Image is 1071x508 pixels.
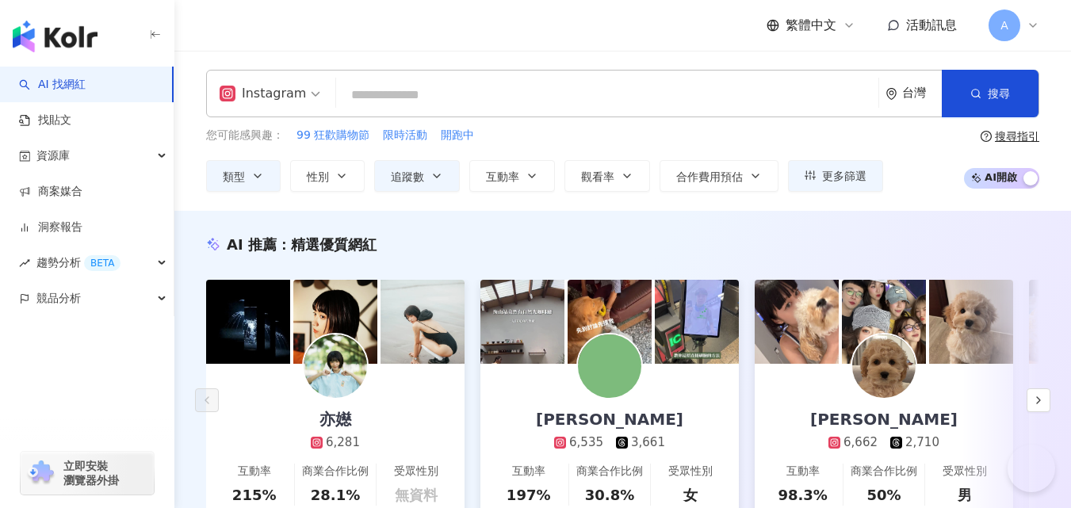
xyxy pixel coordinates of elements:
span: environment [885,88,897,100]
img: KOL Avatar [852,334,916,398]
span: 精選優質網紅 [291,236,377,253]
button: 99 狂歡購物節 [296,127,370,144]
div: 亦嬨 [304,408,367,430]
span: question-circle [981,131,992,142]
img: post-image [381,280,465,364]
div: 2,710 [905,434,939,451]
div: 98.3% [778,485,827,505]
div: 6,281 [326,434,360,451]
div: 受眾性別 [943,464,987,479]
img: post-image [206,280,290,364]
div: 互動率 [512,464,545,479]
img: post-image [842,280,926,364]
span: 更多篩選 [822,170,866,182]
div: 6,662 [843,434,878,451]
span: 繁體中文 [786,17,836,34]
span: 限時活動 [383,128,427,143]
img: post-image [655,280,739,364]
span: 您可能感興趣： [206,128,284,143]
div: 商業合作比例 [302,464,369,479]
a: 找貼文 [19,113,71,128]
span: 開跑中 [441,128,474,143]
span: 性別 [307,170,329,183]
span: rise [19,258,30,269]
button: 觀看率 [564,160,650,192]
div: [PERSON_NAME] [520,408,699,430]
img: post-image [755,280,839,364]
div: 3,661 [631,434,665,451]
div: [PERSON_NAME] [794,408,973,430]
span: 合作費用預估 [676,170,743,183]
img: KOL Avatar [304,334,367,398]
div: 商業合作比例 [576,464,643,479]
span: 活動訊息 [906,17,957,32]
a: 洞察報告 [19,220,82,235]
button: 更多篩選 [788,160,883,192]
img: chrome extension [25,460,56,486]
div: 商業合作比例 [851,464,917,479]
span: 搜尋 [988,87,1010,100]
img: post-image [568,280,652,364]
span: 類型 [223,170,245,183]
span: 99 狂歡購物節 [296,128,369,143]
div: 互動率 [786,464,820,479]
a: 商案媒合 [19,184,82,200]
span: 競品分析 [36,281,81,316]
span: 互動率 [486,170,519,183]
button: 開跑中 [440,127,475,144]
div: 197% [507,485,551,505]
iframe: Help Scout Beacon - Open [1008,445,1055,492]
button: 追蹤數 [374,160,460,192]
span: 趨勢分析 [36,245,120,281]
a: chrome extension立即安裝 瀏覽器外掛 [21,452,154,495]
img: logo [13,21,98,52]
div: BETA [84,255,120,271]
button: 限時活動 [382,127,428,144]
button: 類型 [206,160,281,192]
div: 男 [958,485,972,505]
span: 立即安裝 瀏覽器外掛 [63,459,119,487]
div: 50% [866,485,901,505]
button: 互動率 [469,160,555,192]
span: A [1000,17,1008,34]
div: AI 推薦 ： [227,235,377,254]
div: 台灣 [902,86,942,100]
div: 無資料 [395,485,438,505]
div: 6,535 [569,434,603,451]
div: 女 [683,485,698,505]
div: 互動率 [238,464,271,479]
div: 30.8% [585,485,634,505]
button: 性別 [290,160,365,192]
div: 28.1% [311,485,360,505]
div: 受眾性別 [668,464,713,479]
img: post-image [929,280,1013,364]
span: 觀看率 [581,170,614,183]
div: 搜尋指引 [995,130,1039,143]
span: 追蹤數 [391,170,424,183]
div: 215% [232,485,277,505]
div: 受眾性別 [394,464,438,479]
div: Instagram [220,81,306,106]
button: 合作費用預估 [660,160,778,192]
img: KOL Avatar [578,334,641,398]
a: searchAI 找網紅 [19,77,86,93]
img: post-image [293,280,377,364]
button: 搜尋 [942,70,1038,117]
span: 資源庫 [36,138,70,174]
img: post-image [480,280,564,364]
